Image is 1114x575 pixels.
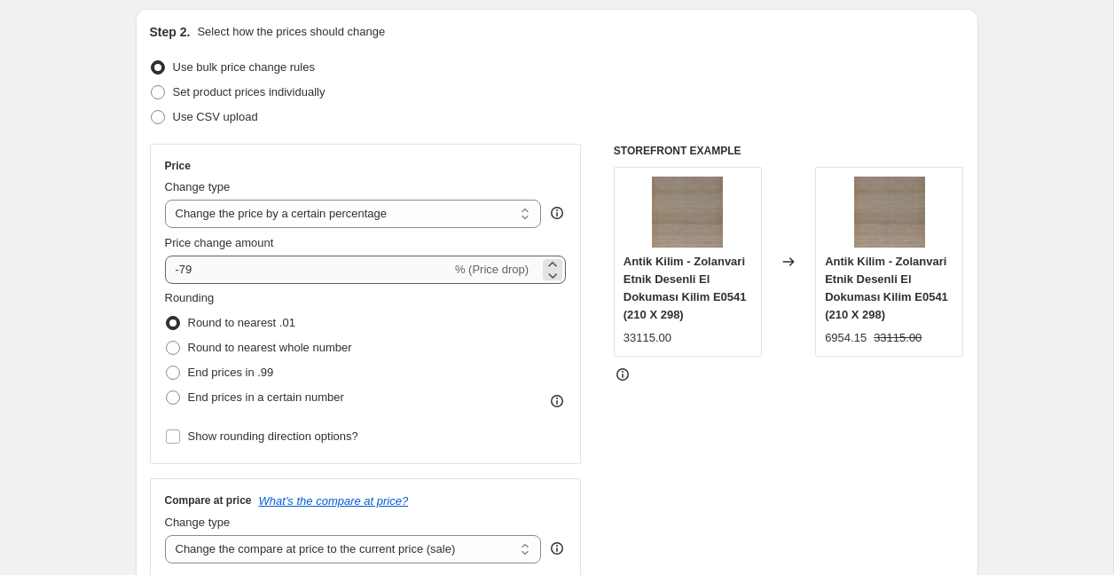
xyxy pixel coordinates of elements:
span: Set product prices individually [173,85,326,98]
span: Price change amount [165,236,274,249]
span: Show rounding direction options? [188,429,358,443]
div: 6954.15 [825,329,867,347]
h3: Price [165,159,191,173]
input: -15 [165,256,451,284]
h2: Step 2. [150,23,191,41]
p: Select how the prices should change [197,23,385,41]
span: End prices in .99 [188,366,274,379]
div: 33115.00 [624,329,671,347]
img: FGJ001_ZolanvariE0541_1_80x.jpg [652,177,723,248]
span: Round to nearest .01 [188,316,295,329]
span: Antik Kilim - Zolanvari Etnik Desenli El Dokuması Kilim E0541 (210 X 298) [624,255,747,321]
h3: Compare at price [165,493,252,508]
button: What's the compare at price? [259,494,409,508]
span: Use CSV upload [173,110,258,123]
h6: STOREFRONT EXAMPLE [614,144,964,158]
span: % (Price drop) [455,263,529,276]
span: Change type [165,180,231,193]
span: Use bulk price change rules [173,60,315,74]
div: help [548,204,566,222]
span: Antik Kilim - Zolanvari Etnik Desenli El Dokuması Kilim E0541 (210 X 298) [825,255,948,321]
span: Change type [165,516,231,529]
span: End prices in a certain number [188,390,344,404]
strike: 33115.00 [874,329,922,347]
span: Round to nearest whole number [188,341,352,354]
span: Rounding [165,291,215,304]
img: FGJ001_ZolanvariE0541_1_80x.jpg [854,177,925,248]
div: help [548,540,566,557]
